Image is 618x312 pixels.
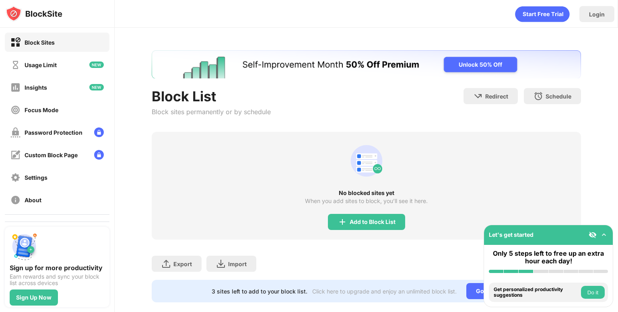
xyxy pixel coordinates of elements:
img: new-icon.svg [89,84,104,90]
div: Sign Up Now [16,294,51,301]
div: Export [173,261,192,267]
img: time-usage-off.svg [10,60,21,70]
div: Block Sites [25,39,55,46]
div: Insights [25,84,47,91]
img: insights-off.svg [10,82,21,92]
div: Get personalized productivity suggestions [494,287,579,298]
div: Earn rewards and sync your block list across devices [10,273,105,286]
div: Only 5 steps left to free up an extra hour each day! [489,250,608,265]
div: Focus Mode [25,107,58,113]
img: push-signup.svg [10,232,39,261]
div: Settings [25,174,47,181]
div: Import [228,261,247,267]
div: Sign up for more productivity [10,264,105,272]
img: lock-menu.svg [94,127,104,137]
div: About [25,197,41,203]
div: Go Unlimited [466,283,521,299]
div: 3 sites left to add to your block list. [212,288,307,295]
div: animation [515,6,570,22]
img: customize-block-page-off.svg [10,150,21,160]
img: block-on.svg [10,37,21,47]
img: omni-setup-toggle.svg [600,231,608,239]
div: Schedule [546,93,571,100]
div: When you add sites to block, you’ll see it here. [305,198,428,204]
div: Redirect [485,93,508,100]
div: No blocked sites yet [152,190,581,196]
div: animation [347,142,386,180]
img: password-protection-off.svg [10,127,21,138]
img: about-off.svg [10,195,21,205]
img: settings-off.svg [10,172,21,183]
img: new-icon.svg [89,62,104,68]
div: Block List [152,88,271,105]
div: Block sites permanently or by schedule [152,108,271,116]
img: eye-not-visible.svg [589,231,597,239]
img: lock-menu.svg [94,150,104,160]
div: Add to Block List [350,219,396,225]
img: logo-blocksite.svg [6,6,62,22]
div: Usage Limit [25,62,57,68]
div: Let's get started [489,231,534,238]
iframe: Banner [152,50,581,78]
div: Login [589,11,605,18]
img: focus-off.svg [10,105,21,115]
div: Custom Block Page [25,152,78,158]
div: Password Protection [25,129,82,136]
button: Do it [581,286,605,299]
div: Click here to upgrade and enjoy an unlimited block list. [312,288,457,295]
